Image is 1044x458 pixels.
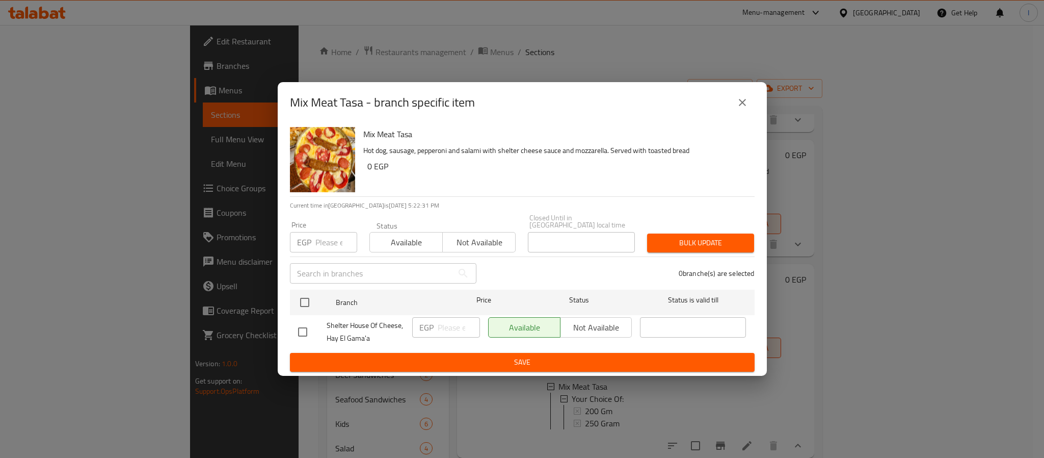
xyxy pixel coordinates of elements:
[367,159,746,173] h6: 0 EGP
[297,236,311,248] p: EGP
[647,234,754,252] button: Bulk update
[336,296,442,309] span: Branch
[327,319,404,345] span: Shelter House Of Cheese, Hay El Gama'a
[290,127,355,192] img: Mix Meat Tasa
[730,90,755,115] button: close
[374,235,439,250] span: Available
[315,232,357,252] input: Please enter price
[363,127,746,141] h6: Mix Meat Tasa
[369,232,443,252] button: Available
[363,144,746,157] p: Hot dog, sausage, pepperoni and salami with shelter cheese sauce and mozzarella. Served with toas...
[298,356,746,369] span: Save
[290,353,755,372] button: Save
[419,321,434,334] p: EGP
[290,94,475,111] h2: Mix Meat Tasa - branch specific item
[655,237,746,249] span: Bulk update
[290,263,453,284] input: Search in branches
[450,294,518,307] span: Price
[526,294,632,307] span: Status
[447,235,512,250] span: Not available
[290,201,755,210] p: Current time in [GEOGRAPHIC_DATA] is [DATE] 5:22:31 PM
[679,268,755,278] p: 0 branche(s) are selected
[438,317,480,338] input: Please enter price
[640,294,746,307] span: Status is valid till
[442,232,516,252] button: Not available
